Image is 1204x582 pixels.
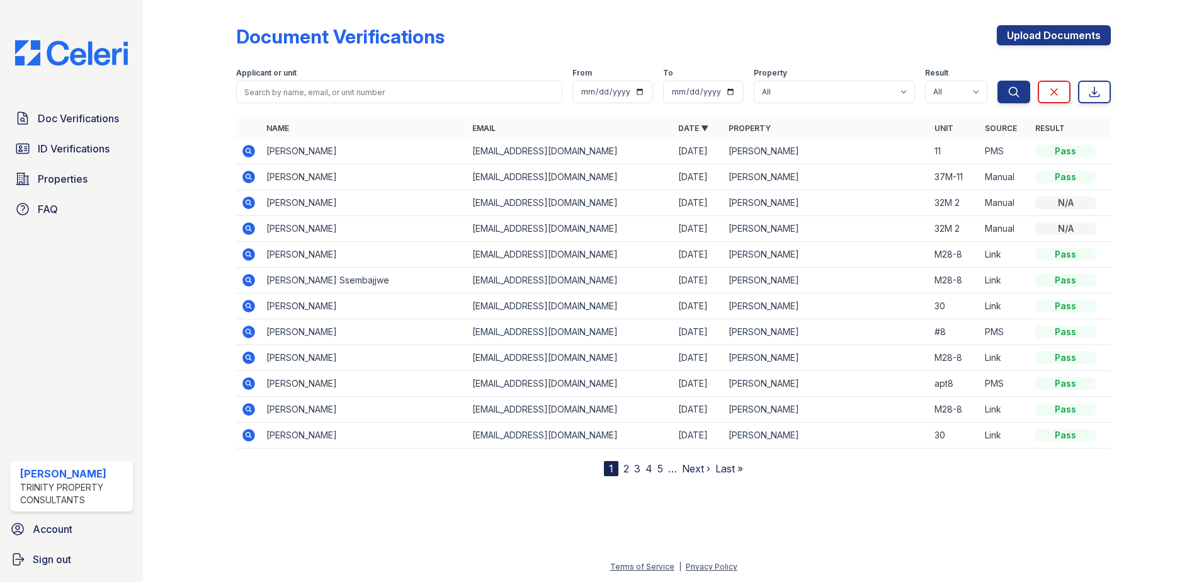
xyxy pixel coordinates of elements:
td: 30 [929,423,980,448]
td: 32M 2 [929,216,980,242]
a: Date ▼ [678,123,708,133]
div: Pass [1035,248,1096,261]
td: [EMAIL_ADDRESS][DOMAIN_NAME] [467,242,673,268]
div: 1 [604,461,618,476]
div: Pass [1035,377,1096,390]
td: #8 [929,319,980,345]
label: Result [925,68,948,78]
td: [PERSON_NAME] [261,139,467,164]
td: [DATE] [673,242,724,268]
td: [EMAIL_ADDRESS][DOMAIN_NAME] [467,294,673,319]
td: [DATE] [673,216,724,242]
label: To [663,68,673,78]
div: Pass [1035,274,1096,287]
td: [EMAIL_ADDRESS][DOMAIN_NAME] [467,371,673,397]
td: M28-8 [929,242,980,268]
span: … [668,461,677,476]
a: Email [472,123,496,133]
a: Terms of Service [610,562,674,571]
div: [PERSON_NAME] [20,466,128,481]
td: M28-8 [929,268,980,294]
td: PMS [980,371,1030,397]
div: Pass [1035,403,1096,416]
td: [PERSON_NAME] [261,319,467,345]
td: Link [980,294,1030,319]
td: [PERSON_NAME] [261,190,467,216]
a: Next › [682,462,710,475]
td: Manual [980,190,1030,216]
td: [PERSON_NAME] [261,294,467,319]
td: [DATE] [673,345,724,371]
td: [DATE] [673,164,724,190]
td: [PERSON_NAME] [724,423,929,448]
td: [PERSON_NAME] Ssembajjwe [261,268,467,294]
div: Pass [1035,300,1096,312]
input: Search by name, email, or unit number [236,81,562,103]
a: Doc Verifications [10,106,133,131]
a: 4 [645,462,652,475]
td: [EMAIL_ADDRESS][DOMAIN_NAME] [467,268,673,294]
td: [PERSON_NAME] [724,319,929,345]
a: Sign out [5,547,138,572]
td: PMS [980,139,1030,164]
td: [DATE] [673,139,724,164]
td: [EMAIL_ADDRESS][DOMAIN_NAME] [467,216,673,242]
span: Sign out [33,552,71,567]
td: [EMAIL_ADDRESS][DOMAIN_NAME] [467,319,673,345]
td: 30 [929,294,980,319]
td: Link [980,345,1030,371]
td: [DATE] [673,294,724,319]
td: [PERSON_NAME] [261,397,467,423]
td: [PERSON_NAME] [724,294,929,319]
td: [PERSON_NAME] [724,139,929,164]
span: FAQ [38,202,58,217]
a: ID Verifications [10,136,133,161]
a: Name [266,123,289,133]
td: [PERSON_NAME] [724,371,929,397]
div: N/A [1035,222,1096,235]
td: 37M-11 [929,164,980,190]
td: Manual [980,216,1030,242]
div: Pass [1035,145,1096,157]
td: [EMAIL_ADDRESS][DOMAIN_NAME] [467,190,673,216]
td: [EMAIL_ADDRESS][DOMAIN_NAME] [467,139,673,164]
td: [PERSON_NAME] [724,190,929,216]
a: 3 [634,462,640,475]
td: [DATE] [673,397,724,423]
td: [EMAIL_ADDRESS][DOMAIN_NAME] [467,164,673,190]
label: Applicant or unit [236,68,297,78]
td: [EMAIL_ADDRESS][DOMAIN_NAME] [467,423,673,448]
td: [PERSON_NAME] [261,423,467,448]
label: From [572,68,592,78]
div: Pass [1035,326,1096,338]
div: Trinity Property Consultants [20,481,128,506]
td: [PERSON_NAME] [724,242,929,268]
a: Privacy Policy [686,562,737,571]
a: 2 [623,462,629,475]
a: Account [5,516,138,542]
td: PMS [980,319,1030,345]
span: ID Verifications [38,141,110,156]
a: Unit [934,123,953,133]
a: Property [729,123,771,133]
a: Last » [715,462,743,475]
td: Link [980,242,1030,268]
a: Properties [10,166,133,191]
td: apt8 [929,371,980,397]
a: Upload Documents [997,25,1111,45]
div: Pass [1035,171,1096,183]
td: [PERSON_NAME] [724,216,929,242]
a: FAQ [10,197,133,222]
td: [EMAIL_ADDRESS][DOMAIN_NAME] [467,397,673,423]
div: Document Verifications [236,25,445,48]
span: Doc Verifications [38,111,119,126]
td: [PERSON_NAME] [261,242,467,268]
td: [PERSON_NAME] [261,164,467,190]
td: [DATE] [673,423,724,448]
a: 5 [657,462,663,475]
td: M28-8 [929,397,980,423]
div: Pass [1035,351,1096,364]
img: CE_Logo_Blue-a8612792a0a2168367f1c8372b55b34899dd931a85d93a1a3d3e32e68fde9ad4.png [5,40,138,66]
td: [PERSON_NAME] [261,345,467,371]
